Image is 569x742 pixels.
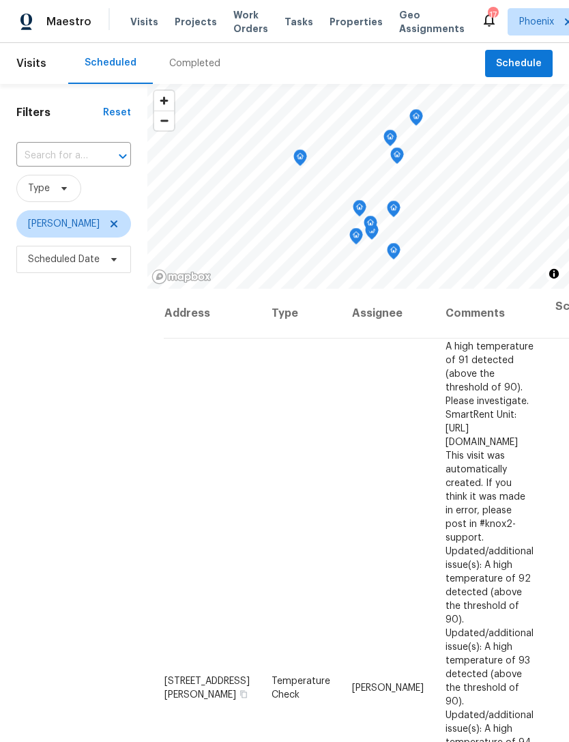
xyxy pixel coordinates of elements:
[387,201,400,222] div: Map marker
[28,253,100,266] span: Scheduled Date
[293,149,307,171] div: Map marker
[46,15,91,29] span: Maestro
[390,147,404,169] div: Map marker
[496,55,542,72] span: Schedule
[164,676,250,699] span: [STREET_ADDRESS][PERSON_NAME]
[16,106,103,119] h1: Filters
[233,8,268,35] span: Work Orders
[130,15,158,29] span: Visits
[28,182,50,195] span: Type
[28,217,100,231] span: [PERSON_NAME]
[435,289,544,339] th: Comments
[16,145,93,167] input: Search for an address...
[409,109,423,130] div: Map marker
[175,15,217,29] span: Projects
[349,228,363,249] div: Map marker
[103,106,131,119] div: Reset
[151,269,211,285] a: Mapbox homepage
[237,687,250,700] button: Copy Address
[353,200,366,221] div: Map marker
[164,289,261,339] th: Address
[272,676,330,699] span: Temperature Check
[154,111,174,130] button: Zoom out
[485,50,553,78] button: Schedule
[519,15,554,29] span: Phoenix
[330,15,383,29] span: Properties
[284,17,313,27] span: Tasks
[550,266,558,281] span: Toggle attribution
[546,266,562,282] button: Toggle attribution
[488,8,497,22] div: 17
[16,48,46,79] span: Visits
[352,683,424,692] span: [PERSON_NAME]
[341,289,435,339] th: Assignee
[383,130,397,151] div: Map marker
[113,147,132,166] button: Open
[85,56,136,70] div: Scheduled
[364,216,377,237] div: Map marker
[169,57,220,70] div: Completed
[154,91,174,111] button: Zoom in
[399,8,465,35] span: Geo Assignments
[261,289,341,339] th: Type
[387,243,400,264] div: Map marker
